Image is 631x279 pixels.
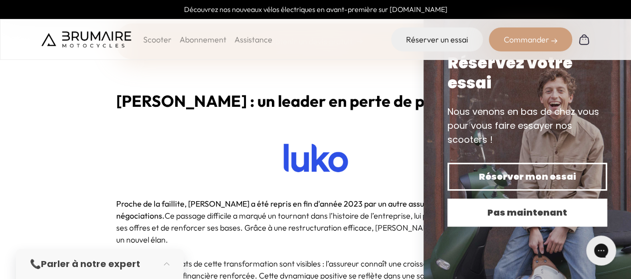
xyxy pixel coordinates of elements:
a: Réserver un essai [391,27,483,51]
iframe: Gorgias live chat messenger [581,232,621,269]
img: Panier [578,33,590,45]
a: Abonnement [180,34,226,44]
img: Brumaire Motocycles [41,31,131,47]
span: Proche de la faillite, [PERSON_NAME] a été repris en fin d'année 2023 par un autre assureur après... [116,199,500,221]
p: Ce passage difficile a marqué un tournant dans l’histoire de l’entreprise, lui permettant de repe... [116,198,515,246]
div: Commander [489,27,572,51]
p: Scooter [143,33,172,45]
img: right-arrow-2.png [551,38,557,44]
a: Assistance [234,34,272,44]
b: [PERSON_NAME] : un leader en perte de puissance [116,91,487,111]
